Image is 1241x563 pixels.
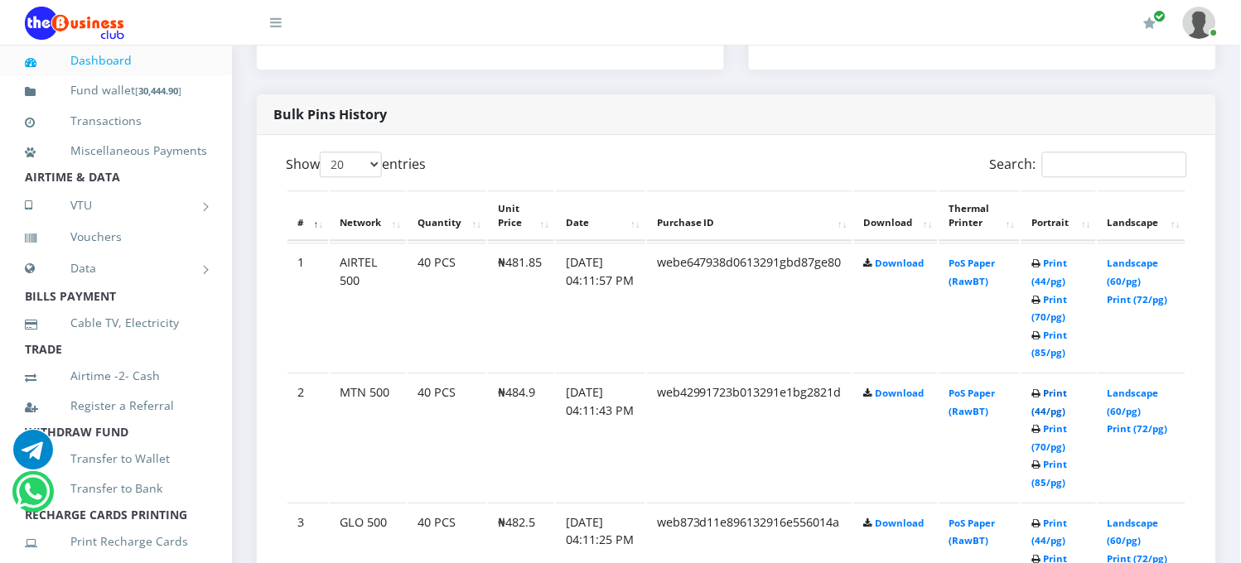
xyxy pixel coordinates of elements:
a: Print (44/pg) [1031,387,1067,417]
strong: Bulk Pins History [273,105,387,123]
small: [ ] [135,84,181,97]
input: Search: [1042,152,1187,177]
td: 40 PCS [408,373,486,501]
td: 2 [287,373,328,501]
a: Fund wallet[30,444.90] [25,71,207,110]
td: MTN 500 [330,373,406,501]
a: Print (72/pg) [1108,293,1168,306]
th: Date: activate to sort column ascending [556,190,645,242]
a: Miscellaneous Payments [25,132,207,170]
a: Download [876,257,925,269]
label: Show entries [286,152,426,177]
a: Chat for support [13,442,53,469]
td: 1 [287,243,328,371]
a: Transfer to Bank [25,469,207,508]
a: Data [25,248,207,289]
th: Download: activate to sort column ascending [854,190,938,242]
th: Purchase ID: activate to sort column ascending [647,190,852,242]
a: Print (44/pg) [1031,257,1067,287]
a: Dashboard [25,41,207,79]
img: Logo [25,7,124,40]
th: Quantity: activate to sort column ascending [408,190,486,242]
td: AIRTEL 500 [330,243,406,371]
a: Landscape (60/pg) [1108,257,1159,287]
a: Landscape (60/pg) [1108,517,1159,547]
th: #: activate to sort column descending [287,190,328,242]
a: Chat for support [16,484,50,512]
a: Print (70/pg) [1031,422,1067,453]
select: Showentries [320,152,382,177]
a: PoS Paper (RawBT) [949,257,996,287]
label: Search: [990,152,1187,177]
span: Renew/Upgrade Subscription [1154,10,1166,22]
td: 40 PCS [408,243,486,371]
a: Airtime -2- Cash [25,357,207,395]
th: Thermal Printer: activate to sort column ascending [939,190,1020,242]
a: Cable TV, Electricity [25,304,207,342]
th: Network: activate to sort column ascending [330,190,406,242]
a: Transfer to Wallet [25,440,207,478]
a: Vouchers [25,218,207,256]
td: [DATE] 04:11:57 PM [556,243,645,371]
a: Download [876,517,925,529]
a: Landscape (60/pg) [1108,387,1159,417]
a: Register a Referral [25,387,207,425]
a: Download [876,387,925,399]
a: Print Recharge Cards [25,522,207,561]
a: Print (85/pg) [1031,329,1067,359]
a: Print (72/pg) [1108,422,1168,435]
a: Transactions [25,102,207,140]
a: VTU [25,185,207,226]
a: Print (44/pg) [1031,517,1067,547]
a: Print (85/pg) [1031,458,1067,488]
a: PoS Paper (RawBT) [949,517,996,547]
a: Print (70/pg) [1031,293,1067,324]
i: Renew/Upgrade Subscription [1144,17,1156,30]
a: PoS Paper (RawBT) [949,387,996,417]
th: Unit Price: activate to sort column ascending [488,190,554,242]
td: webe647938d0613291gbd87ge80 [647,243,852,371]
td: web42991723b013291e1bg2821d [647,373,852,501]
td: ₦484.9 [488,373,554,501]
b: 30,444.90 [138,84,178,97]
th: Landscape: activate to sort column ascending [1098,190,1185,242]
th: Portrait: activate to sort column ascending [1021,190,1096,242]
td: ₦481.85 [488,243,554,371]
td: [DATE] 04:11:43 PM [556,373,645,501]
img: User [1183,7,1216,39]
